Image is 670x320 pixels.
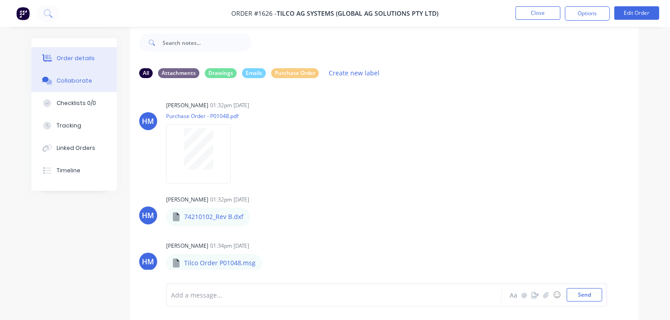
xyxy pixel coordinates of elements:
span: Tilco Ag Systems (Global Ag Solutions Pty Ltd) [277,9,439,18]
button: Order details [31,47,117,70]
button: Create new label [324,67,384,79]
div: 01:32pm [DATE] [210,196,249,204]
div: 01:34pm [DATE] [210,242,249,250]
p: Tilco Order P01048.msg [184,259,256,267]
div: Emails [242,68,266,78]
p: 74210102_Rev B.dxf [184,212,243,221]
button: Edit Order [614,6,659,20]
div: Purchase Order [271,68,319,78]
button: Timeline [31,159,117,182]
div: HM [142,256,154,267]
img: Factory [16,7,30,20]
button: @ [519,289,530,300]
button: ☺ [551,289,562,300]
div: Attachments [158,68,199,78]
button: Linked Orders [31,137,117,159]
div: [PERSON_NAME] [166,196,208,204]
div: Drawings [205,68,237,78]
button: Close [516,6,560,20]
input: Search notes... [163,34,251,52]
div: Checklists 0/0 [57,99,96,107]
div: Order details [57,54,95,62]
div: [PERSON_NAME] [166,242,208,250]
button: Options [565,6,610,21]
div: Timeline [57,167,80,175]
button: Checklists 0/0 [31,92,117,114]
button: Send [567,288,602,302]
div: [PERSON_NAME] [166,101,208,110]
span: Order #1626 - [232,9,277,18]
p: Purchase Order - P01048.pdf [166,112,240,120]
div: All [139,68,153,78]
button: Aa [508,289,519,300]
div: HM [142,116,154,127]
button: Collaborate [31,70,117,92]
div: Linked Orders [57,144,95,152]
div: Tracking [57,122,81,130]
div: Collaborate [57,77,92,85]
button: Tracking [31,114,117,137]
div: 01:32pm [DATE] [210,101,249,110]
div: HM [142,210,154,221]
